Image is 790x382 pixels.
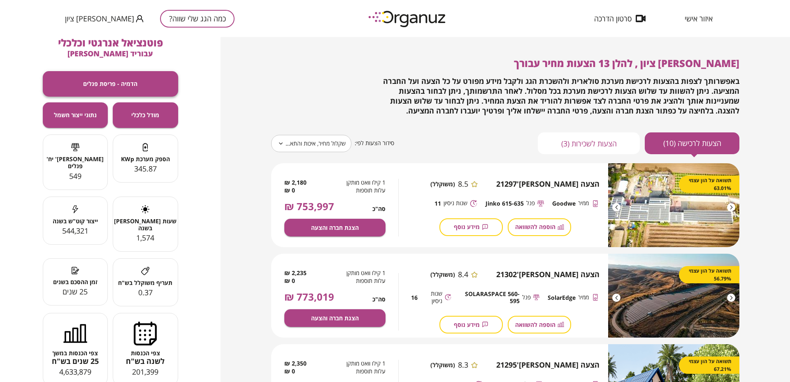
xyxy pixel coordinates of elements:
span: מידע נוסף [454,321,480,328]
span: סה"כ [372,296,386,303]
button: מידע נוסף [439,316,503,333]
span: סידור הצעות לפי: [355,139,394,147]
img: logo [362,7,453,30]
button: הצגת חברה והצעה [284,309,386,327]
button: מודל כלכלי [113,102,178,128]
span: ייצור קוט"ש בשנה [43,218,108,225]
button: הוספה להשוואה [508,316,571,333]
button: הצעות לשכירות (3) [538,132,640,154]
button: איזור אישי [672,14,725,23]
span: 549 [69,171,81,181]
span: שנות ניסיון [444,199,467,207]
span: 11 [434,200,441,207]
span: 8.5 [458,180,468,189]
button: הצעות לרכישה (10) [645,132,739,154]
span: 544,321 [62,226,88,236]
span: הוספה להשוואה [515,223,555,230]
span: מודל כלכלי [131,111,159,118]
span: 25 שנים [63,287,88,296]
button: [PERSON_NAME] ציון [65,14,144,24]
span: (משוקלל) [430,181,455,188]
span: ממיר [578,294,589,301]
span: [PERSON_NAME] ציון , להלן 13 הצעות מחיר עבורך [514,56,739,70]
span: שנות ניסיון [420,290,442,305]
span: 8.3 [458,361,468,370]
span: [PERSON_NAME]' יח' פנלים [43,155,108,170]
span: נתוני ייצור חשמל [54,111,97,118]
span: פנל [526,199,535,207]
button: הצגת חברה והצעה [284,219,386,236]
span: 2,235 ₪ [284,269,307,277]
span: 2,180 ₪ [284,179,307,187]
span: Goodwe [552,200,576,207]
span: 0 ₪ [284,368,295,375]
button: מידע נוסף [439,218,503,236]
span: הצגת חברה והצעה [311,224,359,231]
button: הדמיה - פריסת פנלים [43,71,178,97]
span: תשואה על הון עצמי 67.21% [687,357,731,373]
span: צפי הכנסות במשך [43,350,108,357]
span: 1 קילו וואט מותקן [320,179,386,187]
span: 1 קילו וואט מותקן [320,360,386,368]
span: הדמיה - פריסת פנלים [83,80,137,87]
button: סרטון הדרכה [582,14,658,23]
span: תשואה על הון עצמי 56.79% [687,267,731,282]
span: איזור אישי [685,14,713,23]
span: 773,019 ₪ [284,291,334,303]
span: סה"כ [372,205,386,212]
img: image [608,254,739,338]
button: הוספה להשוואה [508,218,571,236]
span: הצעה [PERSON_NAME]' 21302 [496,270,599,279]
span: [PERSON_NAME] ציון [65,14,134,23]
span: שעות [PERSON_NAME] בשנה [113,218,178,232]
span: לשנה בש"ח [113,357,178,366]
span: עלות תוספות [320,368,386,375]
span: 1,574 [136,233,154,243]
button: כמה הגג שלי שווה? [160,10,235,28]
span: עלות תוספות [320,277,386,285]
span: פנל [522,294,531,301]
span: 16 [411,294,418,301]
span: הצעה [PERSON_NAME]' 21297 [496,180,599,189]
span: 0 ₪ [284,187,295,194]
span: הצגת חברה והצעה [311,315,359,322]
div: שקלול מחיר, איכות והתאמה [271,132,351,155]
span: 4,633,879 [59,367,91,377]
span: 8.4 [458,270,468,279]
span: זמן ההסכם בשנים [43,278,108,285]
span: תשואה על הון עצמי 63.01% [687,176,731,192]
span: הוספה להשוואה [515,321,555,328]
span: 25 שנים בש"ח [43,357,108,366]
span: באפשרותך לצפות בהצעות לרכישת מערכת סולארית ולהשכרת הגג ולקבל מידע מפורט על כל הצעה ועל החברה המצי... [383,76,739,116]
button: נתוני ייצור חשמל [43,102,108,128]
span: (משוקלל) [430,361,455,368]
span: ממיר [578,199,589,207]
span: (משוקלל) [430,271,455,278]
span: SolarEdge [548,294,576,301]
span: 1 קילו וואט מותקן [320,269,386,277]
span: עלות תוספות [320,187,386,194]
span: פוטנציאל אנרגטי וכלכלי [58,36,163,49]
span: 201,399 [132,367,158,377]
span: 0 ₪ [284,277,295,285]
span: 753,997 ₪ [284,201,334,212]
span: 2,350 ₪ [284,360,307,368]
span: 0.37 [138,287,153,297]
span: הצעה [PERSON_NAME]' 21295 [496,361,599,370]
span: צפי הכנסות [113,350,178,357]
span: Jinko 615-635 [486,200,524,207]
span: 345.87 [134,164,157,174]
span: עבור יד [PERSON_NAME] [67,49,153,58]
span: SOLARASPACE 560-595 [460,290,520,305]
img: image [608,163,739,247]
span: הספק מערכת KWp [113,155,178,162]
span: סרטון הדרכה [594,14,632,23]
span: מידע נוסף [454,223,480,230]
span: תעריף משוקלל בש"ח [113,279,178,286]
